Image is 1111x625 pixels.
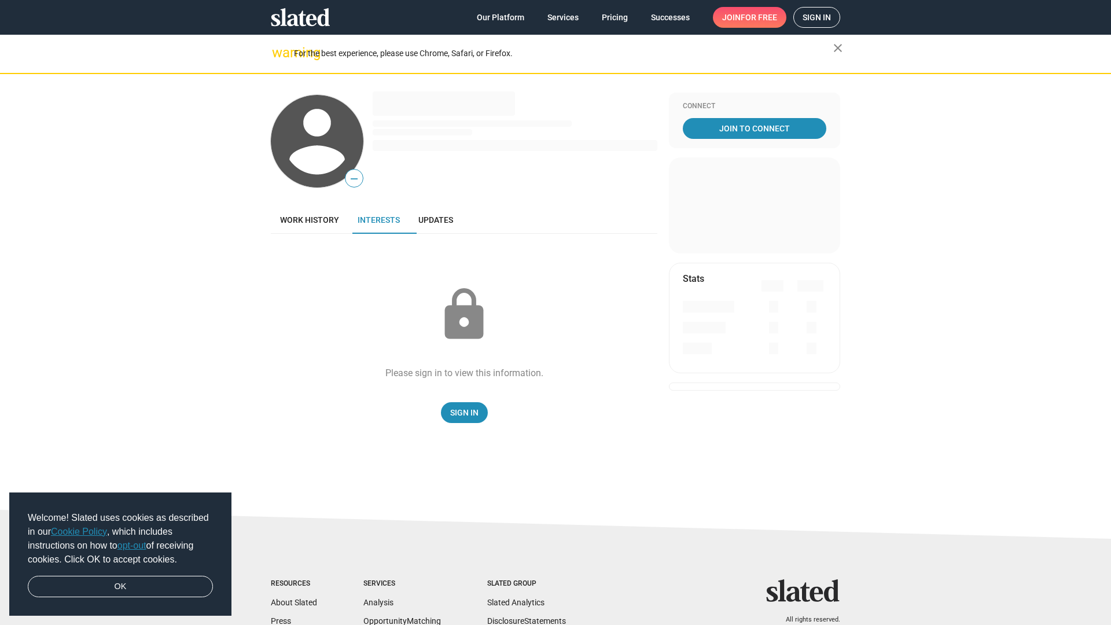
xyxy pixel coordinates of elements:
div: Services [363,579,441,589]
a: Our Platform [468,7,534,28]
a: Pricing [593,7,637,28]
a: Slated Analytics [487,598,545,607]
a: Joinfor free [713,7,786,28]
span: Updates [418,215,453,225]
span: Welcome! Slated uses cookies as described in our , which includes instructions on how to of recei... [28,511,213,567]
a: Cookie Policy [51,527,107,536]
a: dismiss cookie message [28,576,213,598]
span: — [345,171,363,186]
a: Sign in [793,7,840,28]
div: cookieconsent [9,492,231,616]
a: Updates [409,206,462,234]
span: Work history [280,215,339,225]
mat-icon: warning [272,46,286,60]
div: Resources [271,579,317,589]
span: Pricing [602,7,628,28]
span: Successes [651,7,690,28]
div: Slated Group [487,579,566,589]
mat-icon: close [831,41,845,55]
span: Sign in [803,8,831,27]
div: Please sign in to view this information. [385,367,543,379]
a: Join To Connect [683,118,826,139]
span: Join [722,7,777,28]
span: for free [741,7,777,28]
a: Analysis [363,598,393,607]
span: Services [547,7,579,28]
span: Join To Connect [685,118,824,139]
div: For the best experience, please use Chrome, Safari, or Firefox. [294,46,833,61]
span: Our Platform [477,7,524,28]
a: Services [538,7,588,28]
mat-icon: lock [435,286,493,344]
span: Sign In [450,402,479,423]
a: Interests [348,206,409,234]
a: opt-out [117,541,146,550]
a: Successes [642,7,699,28]
a: Work history [271,206,348,234]
div: Connect [683,102,826,111]
a: Sign In [441,402,488,423]
span: Interests [358,215,400,225]
a: About Slated [271,598,317,607]
mat-card-title: Stats [683,273,704,285]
